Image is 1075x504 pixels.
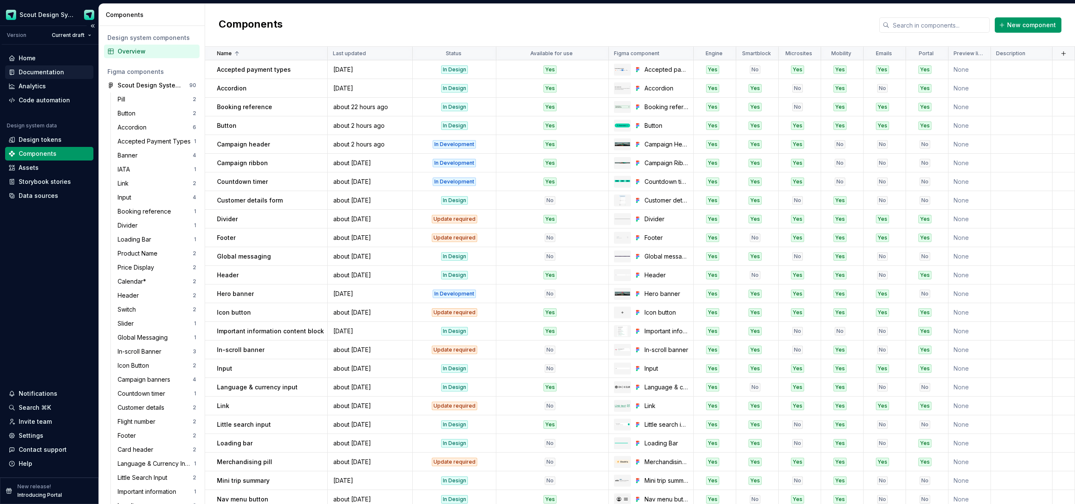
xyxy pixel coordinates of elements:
div: 4 [193,376,196,383]
div: about [DATE] [328,234,412,242]
div: No [545,196,555,205]
div: Yes [543,140,557,149]
a: Campaign banners4 [114,373,200,386]
div: Help [19,459,32,468]
td: None [948,135,991,154]
div: Global messaging [644,252,688,261]
button: New component [995,17,1061,33]
div: Overview [118,47,196,56]
button: Scout Design SystemDesign Ops [2,6,97,24]
div: about 2 hours ago [328,121,412,130]
a: Data sources [5,189,93,203]
div: No [835,140,845,149]
div: Yes [791,159,804,167]
div: Yes [876,121,889,130]
div: Yes [791,177,804,186]
input: Search in components... [889,17,990,33]
div: Yes [918,103,931,111]
p: Description [996,50,1025,57]
img: Button [615,124,630,127]
a: IATA1 [114,163,200,176]
a: Code automation [5,93,93,107]
p: Smartblock [742,50,771,57]
div: Yes [749,215,762,223]
div: Documentation [19,68,64,76]
a: Assets [5,161,93,175]
button: Collapse sidebar [87,20,98,32]
a: Storybook stories [5,175,93,189]
button: Help [5,457,93,470]
img: In-scroll banner [615,348,630,351]
div: 1 [194,208,196,215]
p: Figma component [614,50,659,57]
div: 2 [193,264,196,271]
div: Input [118,193,135,202]
div: Countdown timer [644,177,688,186]
p: Mobility [831,50,851,57]
div: [DATE] [328,84,412,93]
div: Yes [543,215,557,223]
a: Global Messaging1 [114,331,200,344]
div: Yes [543,65,557,74]
a: Design tokens [5,133,93,146]
p: Divider [217,215,238,223]
a: Little Search Input2 [114,471,200,484]
div: No [920,159,930,167]
td: None [948,191,991,210]
p: Microsites [785,50,812,57]
div: Little Search Input [118,473,171,482]
img: Footer [615,237,630,238]
div: In Development [433,140,476,149]
div: Yes [833,84,847,93]
a: Settings [5,429,93,442]
a: Product Name2 [114,247,200,260]
img: Mini trip summary [615,479,630,482]
div: In Design [441,196,468,205]
div: No [835,177,845,186]
a: Documentation [5,65,93,79]
div: 1 [194,222,196,229]
div: about [DATE] [328,159,412,167]
div: Accepted payment types [644,65,688,74]
button: Current draft [48,29,95,41]
div: Storybook stories [19,177,71,186]
a: Link2 [114,177,200,190]
td: None [948,116,991,135]
div: 2 [193,250,196,257]
div: 2 [193,418,196,425]
a: Home [5,51,93,65]
a: Price Display2 [114,261,200,274]
div: No [835,159,845,167]
a: Booking reference1 [114,205,200,218]
a: Divider1 [114,219,200,232]
img: Input [615,367,630,370]
div: In Development [433,177,476,186]
div: No [792,103,803,111]
div: In Design [441,103,468,111]
div: Yes [918,84,931,93]
div: Design system data [7,122,57,129]
div: Yes [749,84,762,93]
td: None [948,98,991,116]
div: 1 [194,460,196,467]
h2: Components [219,17,283,33]
div: Banner [118,151,141,160]
div: Yes [749,140,762,149]
div: 2 [193,362,196,369]
div: Price Display [118,263,158,272]
div: Yes [543,159,557,167]
div: Accordion [644,84,688,93]
div: No [920,196,930,205]
div: Yes [706,196,719,205]
div: Countdown timer [118,389,169,398]
div: No [545,252,555,261]
div: Assets [19,163,39,172]
div: Divider [644,215,688,223]
img: e611c74b-76fc-4ef0-bafa-dc494cd4cb8a.png [6,10,16,20]
img: Header [615,274,630,276]
div: Scout Design System [20,11,74,19]
div: Yes [706,215,719,223]
td: None [948,247,991,266]
p: Campaign header [217,140,270,149]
